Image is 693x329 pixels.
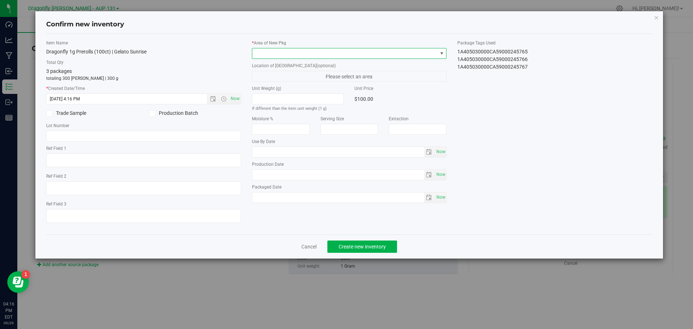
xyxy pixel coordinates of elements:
[21,270,30,279] iframe: Resource center unread badge
[424,192,435,203] span: select
[457,56,652,63] div: 1A405030000CA59000245766
[252,138,447,145] label: Use By Date
[317,63,336,68] span: (optional)
[46,68,72,74] span: 3 packages
[149,109,241,117] label: Production Batch
[435,169,447,180] span: Set Current date
[434,192,446,203] span: select
[46,75,241,82] p: totaling 300 [PERSON_NAME] | 300 g
[46,173,241,179] label: Ref Field 2
[46,85,241,92] label: Created Date/Time
[354,94,446,104] div: $100.00
[252,161,447,168] label: Production Date
[457,63,652,71] div: 1A405030000CA59000245767
[435,192,447,203] span: Set Current date
[46,48,241,56] div: Dragonfly 1g Prerolls (100ct) | Gelato Sunrise
[252,184,447,190] label: Packaged Date
[46,109,138,117] label: Trade Sample
[457,40,652,46] label: Package Tags Used
[252,71,447,82] span: Please select an area
[354,85,446,92] label: Unit Price
[252,106,327,111] small: If different than the item unit weight (1 g)
[46,201,241,207] label: Ref Field 3
[434,147,446,157] span: select
[339,244,386,250] span: Create new inventory
[434,170,446,180] span: select
[424,170,435,180] span: select
[46,145,241,152] label: Ref Field 1
[46,59,241,66] label: Total Qty
[207,96,219,102] span: Open the date view
[424,147,435,157] span: select
[457,48,652,56] div: 1A405030000CA59000245765
[252,40,447,46] label: Area of New Pkg
[229,94,241,104] span: Set Current date
[7,271,29,293] iframe: Resource center
[217,96,230,102] span: Open the time view
[301,243,317,250] a: Cancel
[46,40,241,46] label: Item Name
[389,116,446,122] label: Extraction
[46,20,124,29] h4: Confirm new inventory
[435,147,447,157] span: Set Current date
[252,116,310,122] label: Moisture %
[252,62,447,69] label: Location of [GEOGRAPHIC_DATA]
[46,122,241,129] label: Lot Number
[327,241,397,253] button: Create new inventory
[321,116,378,122] label: Serving Size
[252,85,344,92] label: Unit Weight (g)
